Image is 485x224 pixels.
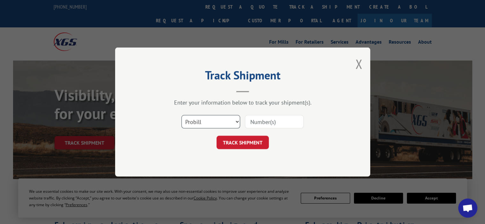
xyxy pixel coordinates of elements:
[458,199,477,218] div: Open chat
[355,55,362,72] button: Close modal
[245,115,304,128] input: Number(s)
[217,136,269,149] button: TRACK SHIPMENT
[147,71,338,83] h2: Track Shipment
[147,99,338,106] div: Enter your information below to track your shipment(s).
